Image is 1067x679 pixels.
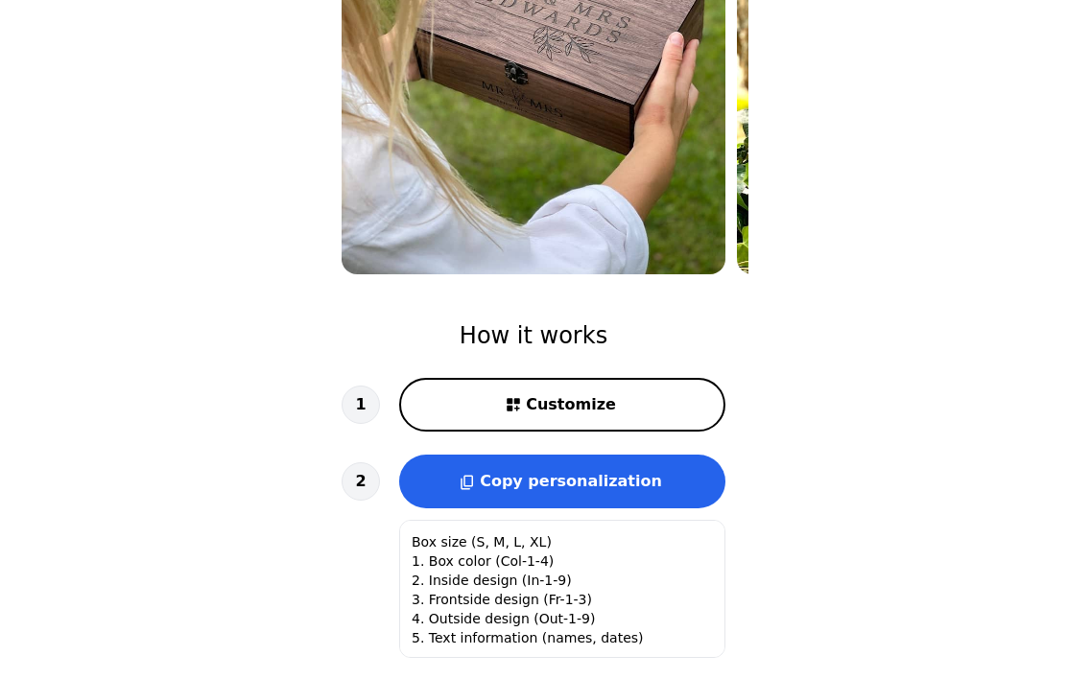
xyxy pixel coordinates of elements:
button: Copy personalization [399,455,725,508]
span: Customize [526,393,616,416]
span: Copy personalization [480,472,662,490]
h2: How it works [342,320,725,351]
span: 1 [355,393,366,416]
button: Customize [399,378,725,432]
span: 2 [355,470,366,493]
